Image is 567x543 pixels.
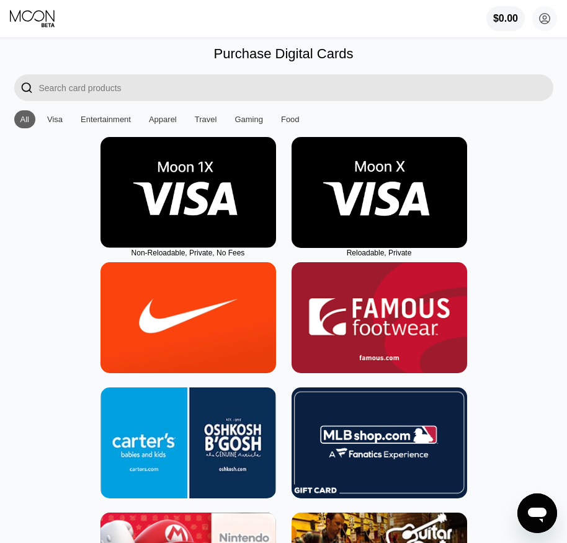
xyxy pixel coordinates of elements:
div: All [20,115,29,124]
div: Apparel [149,115,177,124]
div: All [14,110,35,128]
input: Search card products [39,74,553,101]
div: Entertainment [74,110,137,128]
div: Gaming [234,115,263,124]
div: Reloadable, Private [292,249,467,257]
div: Travel [189,110,223,128]
div:  [14,74,39,101]
div: $0.00 [493,13,518,24]
div: Gaming [228,110,269,128]
div: Food [281,115,300,124]
div:  [20,81,33,95]
div: Non-Reloadable, Private, No Fees [100,249,276,257]
div: $0.00 [486,6,525,31]
div: Entertainment [81,115,131,124]
div: Visa [47,115,63,124]
div: Travel [195,115,217,124]
div: Purchase Digital Cards [214,46,354,62]
div: Apparel [143,110,183,128]
div: Food [275,110,306,128]
iframe: Button to launch messaging window [517,493,557,533]
div: Visa [41,110,69,128]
